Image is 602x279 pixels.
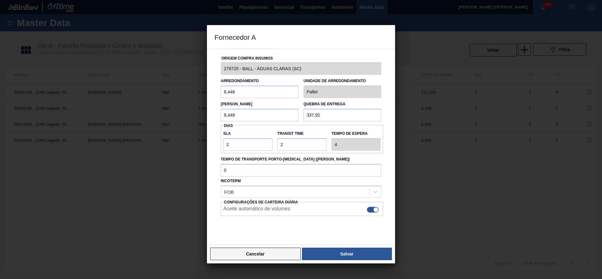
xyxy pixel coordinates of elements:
[223,129,272,138] label: SLA
[304,102,346,106] label: Quebra de entrega
[331,129,381,138] label: Tempo de espera
[221,155,381,164] label: Tempo de Transporte Porto-[MEDICAL_DATA] ([PERSON_NAME])
[224,124,233,128] span: Dias
[210,248,301,260] button: Cancelar
[221,56,273,61] label: Origem Compra Insumos
[221,102,252,106] label: [PERSON_NAME]
[304,76,381,86] label: Unidade de arredondamento
[221,79,259,83] label: Arredondamento
[221,179,241,183] label: Incoterm
[302,248,392,260] button: Salvar
[207,25,395,49] h3: Fornecedor A
[221,198,381,216] div: Essa configuração habilita a criação automática de composição de carga do lado do fornecedor caso...
[277,129,327,138] label: Transit Time
[224,200,298,204] span: Configurações de Carteira Diária
[223,206,290,213] label: Aceite automático de volumes
[224,189,234,194] div: FOB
